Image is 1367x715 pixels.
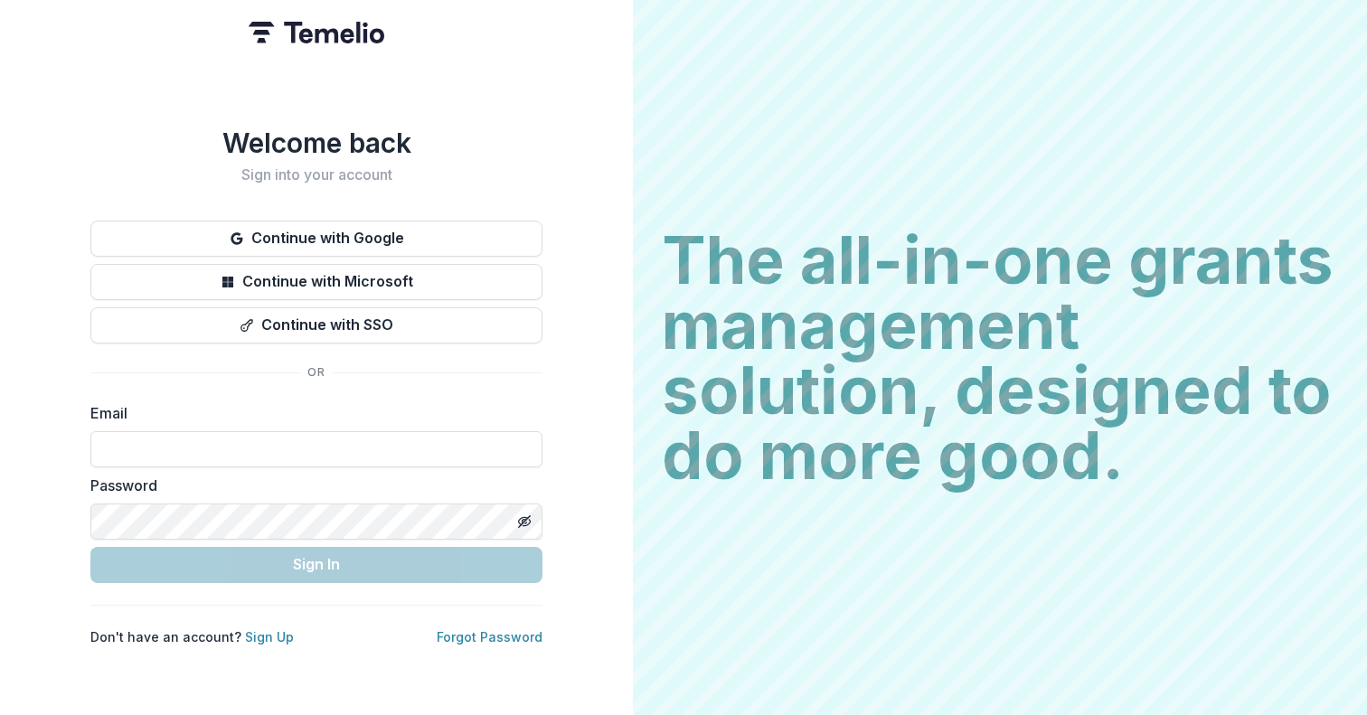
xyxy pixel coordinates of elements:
[90,547,542,583] button: Sign In
[90,402,532,424] label: Email
[437,629,542,644] a: Forgot Password
[249,22,384,43] img: Temelio
[245,629,294,644] a: Sign Up
[90,221,542,257] button: Continue with Google
[90,307,542,343] button: Continue with SSO
[90,264,542,300] button: Continue with Microsoft
[90,475,532,496] label: Password
[510,507,539,536] button: Toggle password visibility
[90,127,542,159] h1: Welcome back
[90,627,294,646] p: Don't have an account?
[90,166,542,183] h2: Sign into your account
